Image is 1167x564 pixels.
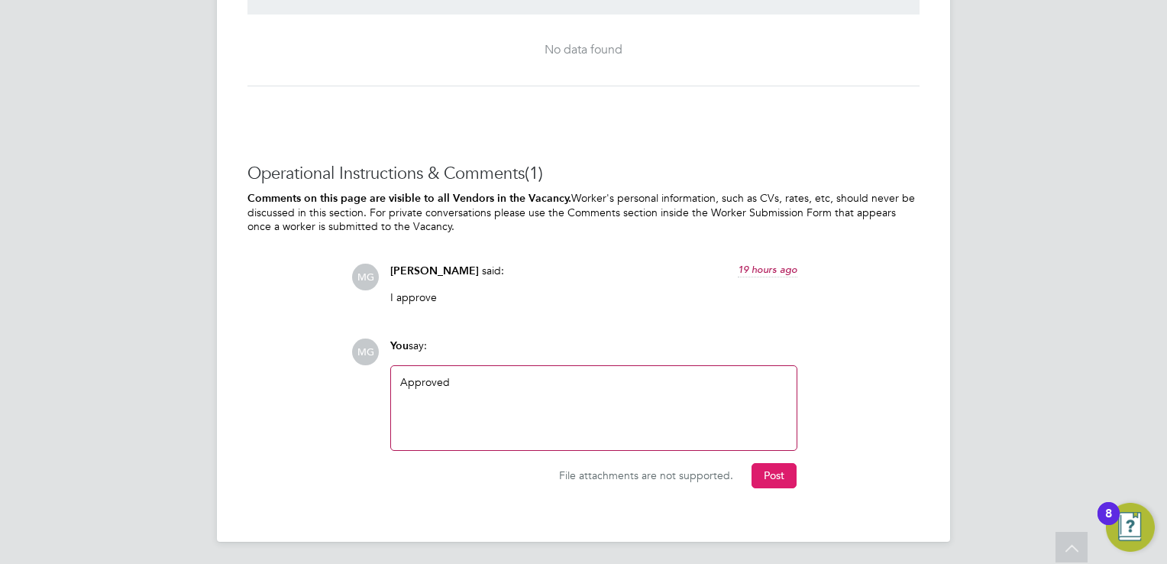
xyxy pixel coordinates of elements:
[247,163,920,185] h3: Operational Instructions & Comments
[352,264,379,290] span: MG
[400,375,787,441] div: Approved
[352,339,379,365] span: MG
[559,468,733,482] span: File attachments are not supported.
[390,339,797,365] div: say:
[738,263,797,276] span: 19 hours ago
[390,290,797,304] p: I approve
[482,264,504,277] span: said:
[1106,503,1155,552] button: Open Resource Center, 8 new notifications
[263,42,904,58] div: No data found
[752,463,797,488] button: Post
[1105,514,1112,533] div: 8
[390,339,409,352] span: You
[390,264,479,277] span: [PERSON_NAME]
[247,192,571,205] b: Comments on this page are visible to all Vendors in the Vacancy.
[525,163,543,183] span: (1)
[247,191,920,234] p: Worker's personal information, such as CVs, rates, etc, should never be discussed in this section...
